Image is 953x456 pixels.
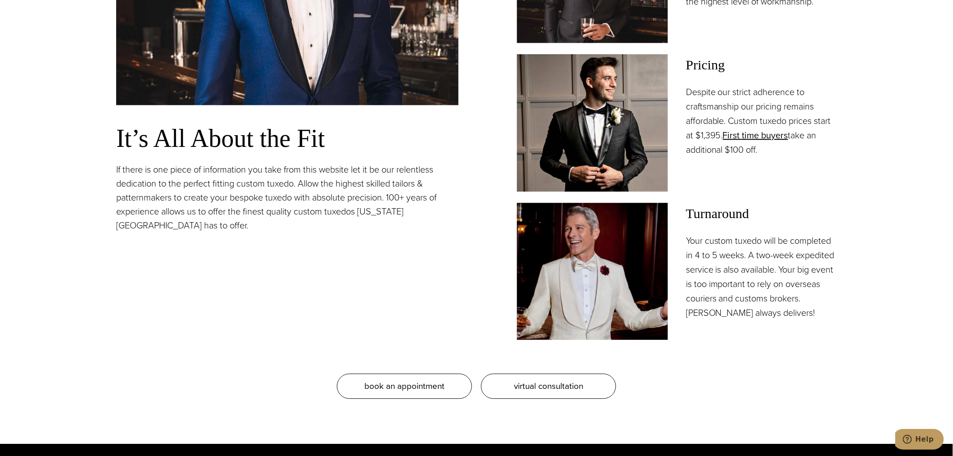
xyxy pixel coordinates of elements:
img: Client in classic black shawl collar black custom tuxedo. [517,54,668,191]
span: Pricing [686,54,837,76]
img: Model in white custom tailored tuxedo jacket with wide white shawl lapel, white shirt and bowtie.... [517,203,668,340]
p: If there is one piece of information you take from this website let it be our relentless dedicati... [116,163,458,233]
a: First time buyers [723,128,788,142]
span: virtual consultation [514,379,583,392]
p: Despite our strict adherence to craftsmanship our pricing remains affordable. Custom tuxedo price... [686,85,837,157]
p: Your custom tuxedo will be completed in 4 to 5 weeks. A two-week expedited service is also availa... [686,233,837,320]
a: virtual consultation [481,374,616,399]
span: book an appointment [364,379,445,392]
iframe: Opens a widget where you can chat to one of our agents [895,429,944,451]
a: book an appointment [337,374,472,399]
h3: It’s All About the Fit [116,123,458,154]
span: Turnaround [686,203,837,224]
